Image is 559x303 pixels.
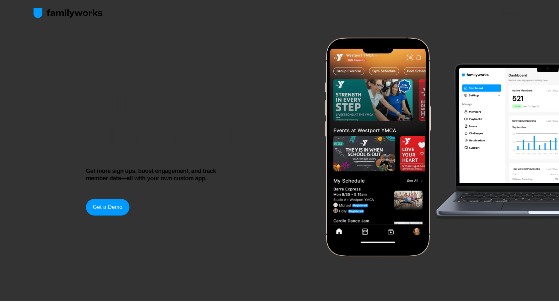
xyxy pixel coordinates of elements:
[86,81,280,128] strong: All your org,
[86,119,280,155] strong: All in one place
[86,199,129,216] a: Get a Demo
[34,8,103,19] img: FamilyWorks
[472,9,486,18] a: Home
[86,167,221,183] h4: Get more sign ups, boost engagement, and track member data—all with your own custom app.
[500,9,525,18] a: Resources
